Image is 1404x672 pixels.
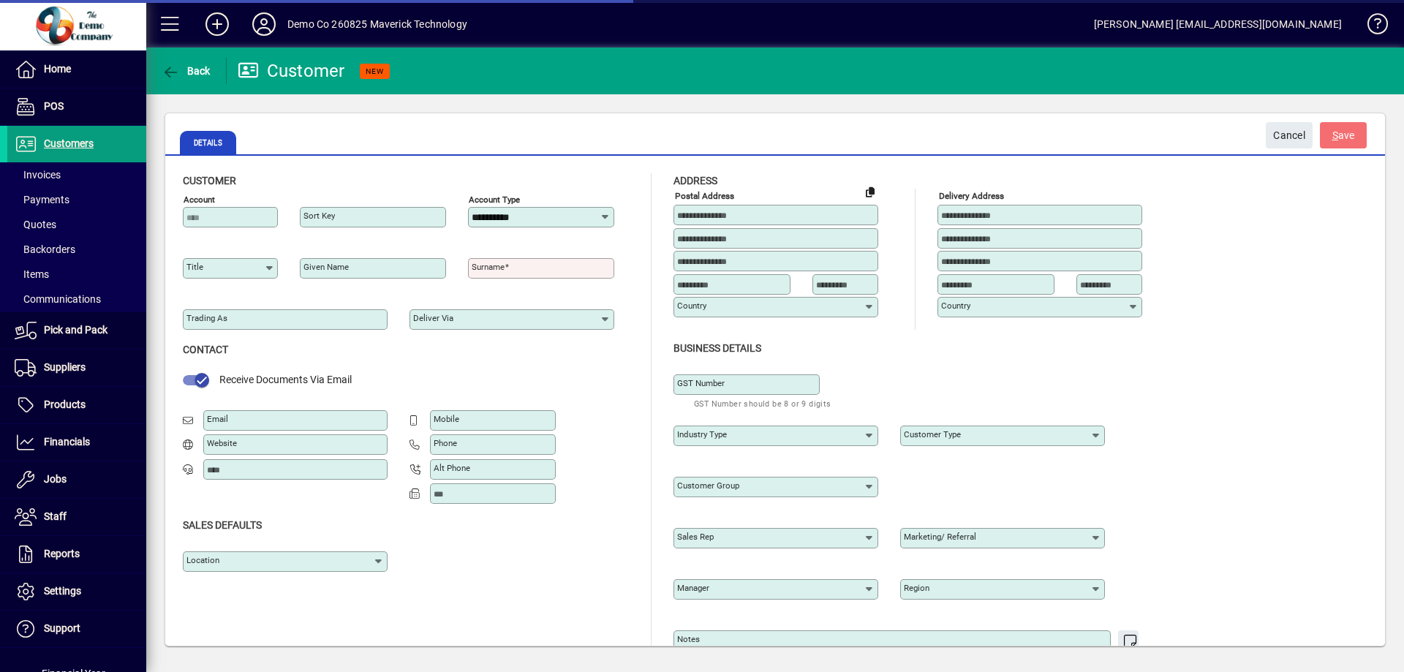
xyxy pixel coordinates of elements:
mat-label: Trading as [186,313,227,323]
span: Pick and Pack [44,324,107,336]
span: Jobs [44,473,67,485]
mat-label: Customer group [677,480,739,491]
button: Add [194,11,241,37]
a: Products [7,387,146,423]
span: Financials [44,436,90,448]
mat-label: Location [186,555,219,565]
span: Customer [183,175,236,186]
span: POS [44,100,64,112]
span: Receive Documents Via Email [219,374,352,385]
a: Items [7,262,146,287]
span: Quotes [15,219,56,230]
span: Details [180,131,236,154]
span: Sales defaults [183,519,262,531]
button: Back [158,58,214,84]
mat-label: Alt Phone [434,463,470,473]
span: NEW [366,67,384,76]
mat-label: Email [207,414,228,424]
a: Communications [7,287,146,312]
a: POS [7,88,146,125]
span: Back [162,65,211,77]
mat-label: GST Number [677,378,725,388]
span: Reports [44,548,80,559]
app-page-header-button: Back [146,58,227,84]
span: Business details [673,342,761,354]
a: Quotes [7,212,146,237]
span: ave [1332,124,1355,148]
a: Knowledge Base [1356,3,1386,50]
div: Demo Co 260825 Maverick Technology [287,12,467,36]
a: Invoices [7,162,146,187]
mat-label: Deliver via [413,313,453,323]
span: Support [44,622,80,634]
a: Backorders [7,237,146,262]
span: Contact [183,344,228,355]
a: Payments [7,187,146,212]
mat-label: Region [904,583,929,593]
span: Items [15,268,49,280]
div: [PERSON_NAME] [EMAIL_ADDRESS][DOMAIN_NAME] [1094,12,1342,36]
mat-label: Sort key [303,211,335,221]
a: Pick and Pack [7,312,146,349]
a: Reports [7,536,146,573]
a: Home [7,51,146,88]
span: S [1332,129,1338,141]
mat-label: Given name [303,262,349,272]
mat-label: Notes [677,634,700,644]
span: Communications [15,293,101,305]
mat-label: Website [207,438,237,448]
mat-label: Account [184,195,215,205]
mat-label: Country [941,301,970,311]
button: Copy to Delivery address [858,180,882,203]
span: Backorders [15,243,75,255]
span: Customers [44,137,94,149]
a: Suppliers [7,350,146,386]
a: Support [7,611,146,647]
span: Cancel [1273,124,1305,148]
mat-label: Phone [434,438,457,448]
button: Cancel [1266,122,1313,148]
span: Address [673,175,717,186]
mat-label: Mobile [434,414,459,424]
span: Staff [44,510,67,522]
mat-label: Surname [472,262,505,272]
mat-label: Account Type [469,195,520,205]
mat-hint: GST Number should be 8 or 9 digits [694,395,831,412]
mat-label: Sales rep [677,532,714,542]
mat-label: Customer type [904,429,961,439]
mat-label: Marketing/ Referral [904,532,976,542]
span: Suppliers [44,361,86,373]
mat-label: Country [677,301,706,311]
a: Settings [7,573,146,610]
button: Profile [241,11,287,37]
mat-label: Title [186,262,203,272]
a: Jobs [7,461,146,498]
button: Save [1320,122,1367,148]
a: Staff [7,499,146,535]
a: Financials [7,424,146,461]
div: Customer [238,59,345,83]
span: Invoices [15,169,61,181]
span: Home [44,63,71,75]
mat-label: Manager [677,583,709,593]
span: Payments [15,194,69,205]
span: Products [44,399,86,410]
span: Settings [44,585,81,597]
mat-label: Industry type [677,429,727,439]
